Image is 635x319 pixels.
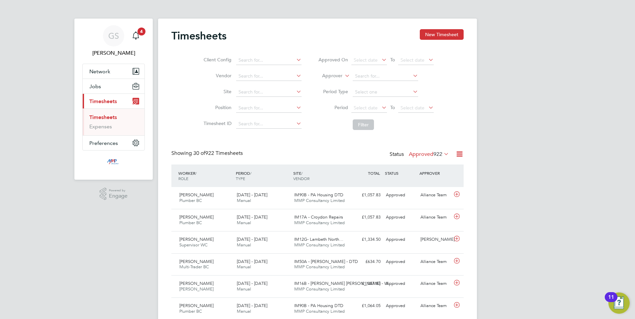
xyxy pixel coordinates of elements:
span: Timesheets [89,98,117,104]
label: Approved On [318,57,348,63]
input: Select one [353,88,418,97]
span: MMP Consultancy Limited [294,264,345,270]
div: Approved [383,190,418,201]
span: Powered by [109,188,128,193]
a: GS[PERSON_NAME] [82,25,145,57]
label: Client Config [202,57,231,63]
button: Timesheets [83,94,144,108]
div: Alliance Team [418,212,452,223]
div: [PERSON_NAME] [418,234,452,245]
div: Approved [383,212,418,223]
input: Search for... [236,72,302,81]
a: Expenses [89,123,112,130]
span: [DATE] - [DATE] [237,259,267,264]
div: Approved [383,300,418,311]
div: £634.70 [349,256,383,267]
span: [PERSON_NAME] [179,192,214,198]
label: Site [202,89,231,95]
span: Jobs [89,83,101,90]
input: Search for... [236,103,302,113]
a: 4 [129,25,142,46]
span: / [195,170,197,176]
div: STATUS [383,167,418,179]
button: Open Resource Center, 11 new notifications [608,292,630,314]
span: Preferences [89,140,118,146]
span: [PERSON_NAME] [179,286,214,292]
div: Timesheets [83,108,144,135]
nav: Main navigation [74,19,153,180]
span: / [301,170,303,176]
span: MMP Consultancy Limited [294,308,345,314]
button: New Timesheet [420,29,464,40]
a: Powered byEngage [100,188,128,200]
span: Manual [237,286,251,292]
span: Select date [401,105,424,111]
input: Search for... [236,56,302,65]
div: WORKER [177,167,234,184]
span: Network [89,68,110,75]
span: Manual [237,264,251,270]
img: mmpconsultancy-logo-retina.png [104,157,123,168]
span: Select date [354,57,378,63]
span: IM17A - Croydon Repairs [294,214,343,220]
span: MMP Consultancy Limited [294,242,345,248]
div: £1,334.50 [349,234,383,245]
span: MMP Consultancy Limited [294,220,345,225]
div: £1,064.05 [349,300,383,311]
span: TYPE [236,176,245,181]
span: Manual [237,198,251,203]
span: Supervisor WC [179,242,208,248]
span: Manual [237,220,251,225]
label: Vendor [202,73,231,79]
span: GS [108,32,119,40]
span: IM12G- Lambeth North… [294,236,343,242]
div: Approved [383,278,418,289]
div: Alliance Team [418,300,452,311]
label: Approved [409,151,449,158]
div: Showing [171,150,244,157]
button: Jobs [83,79,144,94]
span: MMP Consultancy Limited [294,286,345,292]
span: Plumber BC [179,198,202,203]
span: VENDOR [293,176,310,181]
span: 4 [137,28,145,35]
span: [DATE] - [DATE] [237,214,267,220]
span: [PERSON_NAME] [179,303,214,308]
span: Manual [237,308,251,314]
span: To [388,103,397,112]
span: IM90B - PA Housing DTD [294,192,343,198]
button: Network [83,64,144,79]
span: 922 [433,151,442,158]
div: 11 [608,297,614,306]
input: Search for... [236,119,302,129]
label: Position [202,104,231,110]
span: George Stacey [82,49,145,57]
label: Period Type [318,89,348,95]
a: Timesheets [89,114,117,120]
div: £1,057.83 [349,212,383,223]
div: Alliance Team [418,278,452,289]
label: Timesheet ID [202,120,231,126]
span: Engage [109,193,128,199]
button: Preferences [83,136,144,150]
div: Approved [383,256,418,267]
span: Multi-Trader BC [179,264,209,270]
span: 30 of [193,150,205,157]
span: [PERSON_NAME] [179,236,214,242]
span: Select date [401,57,424,63]
div: Alliance Team [418,190,452,201]
span: Manual [237,242,251,248]
span: To [388,55,397,64]
label: Period [318,104,348,110]
span: [DATE] - [DATE] [237,192,267,198]
span: [DATE] - [DATE] [237,303,267,308]
span: [PERSON_NAME] [179,259,214,264]
input: Search for... [236,88,302,97]
span: Select date [354,105,378,111]
div: SITE [292,167,349,184]
span: / [250,170,251,176]
span: Plumber BC [179,308,202,314]
span: [DATE] - [DATE] [237,236,267,242]
span: ROLE [178,176,188,181]
span: IM16B - [PERSON_NAME] [PERSON_NAME] - W… [294,281,393,286]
